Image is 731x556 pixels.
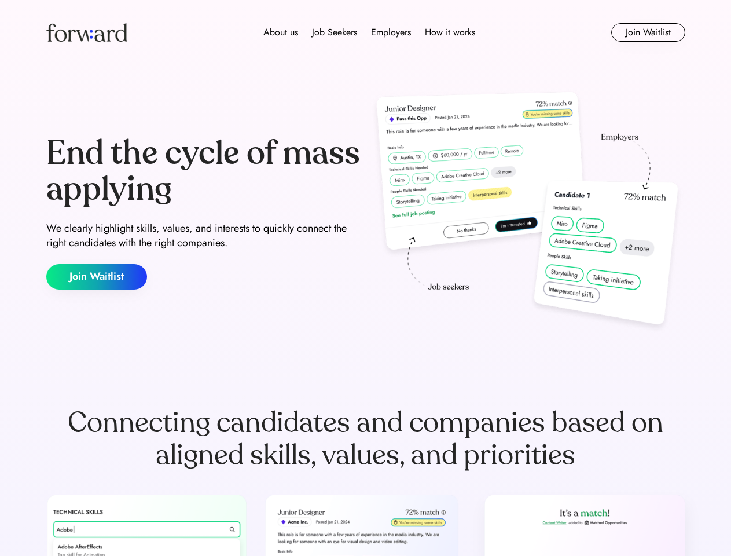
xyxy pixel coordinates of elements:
div: We clearly highlight skills, values, and interests to quickly connect the right candidates with t... [46,221,361,250]
img: hero-image.png [370,88,685,337]
div: How it works [425,25,475,39]
div: End the cycle of mass applying [46,136,361,207]
button: Join Waitlist [611,23,685,42]
div: Employers [371,25,411,39]
button: Join Waitlist [46,264,147,290]
div: About us [263,25,298,39]
div: Job Seekers [312,25,357,39]
img: Forward logo [46,23,127,42]
div: Connecting candidates and companies based on aligned skills, values, and priorities [46,407,685,471]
